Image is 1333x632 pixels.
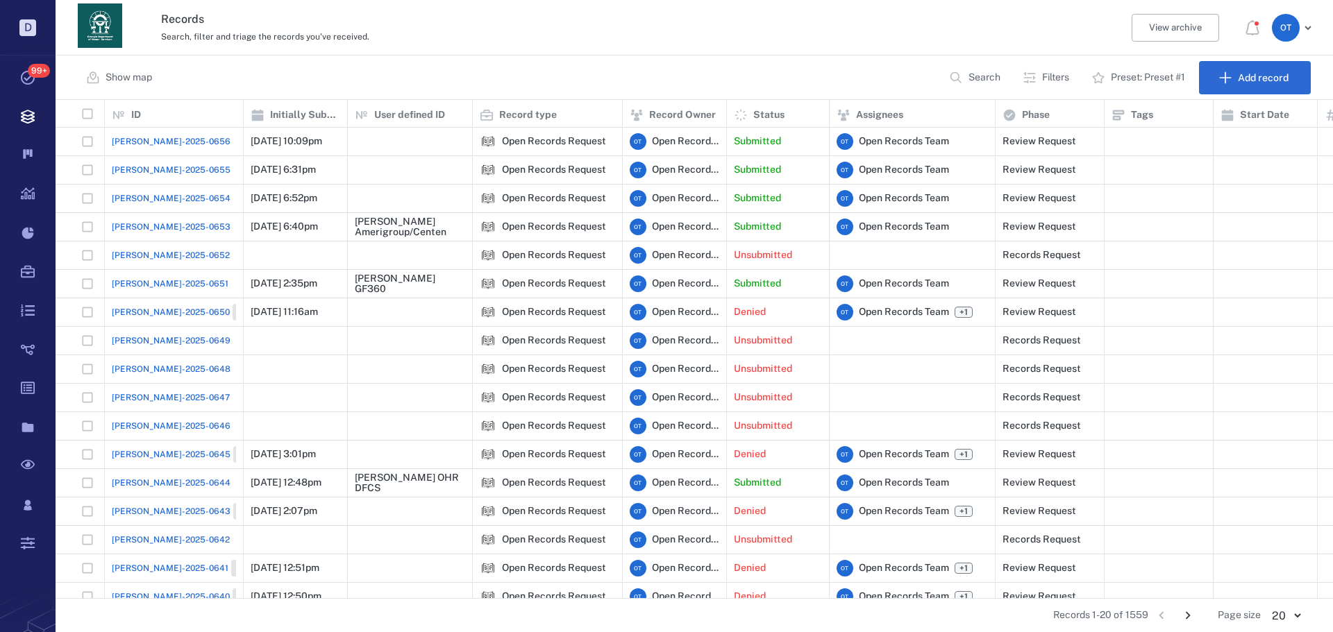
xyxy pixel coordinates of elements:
[19,19,36,36] p: D
[480,219,496,235] div: Open Records Request
[734,561,766,575] p: Denied
[837,304,853,321] div: O T
[652,277,719,291] span: Open Records Team
[112,420,230,432] a: [PERSON_NAME]-2025-0646
[480,247,496,264] div: Open Records Request
[957,449,971,461] span: +1
[652,220,719,234] span: Open Records Team
[161,11,918,28] h3: Records
[859,590,949,604] span: Open Records Team
[235,307,268,318] span: Closed
[251,220,318,234] p: [DATE] 6:40pm
[480,133,496,150] div: Open Records Request
[837,275,853,292] div: O T
[1003,193,1076,203] div: Review Request
[630,247,646,264] div: O T
[1132,14,1219,42] button: View archive
[131,108,141,122] p: ID
[112,304,271,321] a: [PERSON_NAME]-2025-0650Closed
[480,190,496,207] img: icon Open Records Request
[859,191,949,205] span: Open Records Team
[112,505,230,518] span: [PERSON_NAME]-2025-0643
[856,108,903,122] p: Assignees
[734,391,792,404] p: Unsubmitted
[480,304,496,321] div: Open Records Request
[630,418,646,434] div: O T
[480,162,496,178] img: icon Open Records Request
[78,3,122,48] img: Georgia Department of Human Services logo
[480,560,496,577] img: icon Open Records Request
[480,418,496,434] div: Open Records Request
[1199,61,1311,94] button: Add record
[251,590,321,604] p: [DATE] 12:50pm
[1003,250,1081,260] div: Records Request
[1003,221,1076,232] div: Review Request
[1042,71,1069,85] p: Filters
[112,533,230,546] a: [PERSON_NAME]-2025-0642
[630,503,646,520] div: O T
[112,391,230,404] a: [PERSON_NAME]-2025-0647
[1240,108,1289,122] p: Start Date
[480,162,496,178] div: Open Records Request
[957,506,971,518] span: +1
[112,363,230,375] span: [PERSON_NAME]-2025-0648
[480,531,496,548] img: icon Open Records Request
[859,476,949,490] span: Open Records Team
[859,135,949,148] span: Open Records Team
[480,503,496,520] img: icon Open Records Request
[1053,608,1148,622] span: Records 1-20 of 1559
[1003,506,1076,516] div: Review Request
[734,504,766,518] p: Denied
[734,362,792,376] p: Unsubmitted
[106,71,152,85] p: Show map
[251,135,322,148] p: [DATE] 10:09pm
[502,563,606,573] div: Open Records Request
[734,220,781,234] p: Submitted
[652,163,719,177] span: Open Records Team
[859,163,949,177] span: Open Records Team
[112,221,230,233] a: [PERSON_NAME]-2025-0653
[652,447,719,461] span: Open Records Team
[652,305,719,319] span: Open Records Team
[734,305,766,319] p: Denied
[234,563,267,574] span: Closed
[955,449,973,460] span: +1
[112,334,230,347] a: [PERSON_NAME]-2025-0649
[112,503,271,520] a: [PERSON_NAME]-2025-0643
[480,219,496,235] img: icon Open Records Request
[837,190,853,207] div: O T
[1272,14,1316,42] button: OT
[161,32,369,42] span: Search, filter and triage the records you've received.
[251,163,316,177] p: [DATE] 6:31pm
[112,277,228,290] a: [PERSON_NAME]-2025-0651
[859,504,949,518] span: Open Records Team
[734,277,781,291] p: Submitted
[502,534,606,545] div: Open Records Request
[480,418,496,434] img: icon Open Records Request
[837,560,853,577] div: O T
[652,135,719,148] span: Open Records Team
[502,335,606,345] div: Open Records Request
[480,389,496,406] img: icon Open Records Request
[1003,563,1076,573] div: Review Request
[502,136,606,146] div: Open Records Request
[78,3,122,53] a: Go home
[1003,136,1076,146] div: Review Request
[1148,604,1201,626] nav: pagination navigation
[502,364,606,374] div: Open Records Request
[652,391,719,404] span: Open Records Team
[1177,604,1199,626] button: Go to next page
[859,561,949,575] span: Open Records Team
[652,476,719,490] span: Open Records Team
[652,191,719,205] span: Open Records Team
[480,560,496,577] div: Open Records Request
[480,190,496,207] div: Open Records Request
[630,133,646,150] div: O T
[837,162,853,178] div: O T
[502,307,606,317] div: Open Records Request
[112,448,230,461] span: [PERSON_NAME]-2025-0645
[1003,307,1076,317] div: Review Request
